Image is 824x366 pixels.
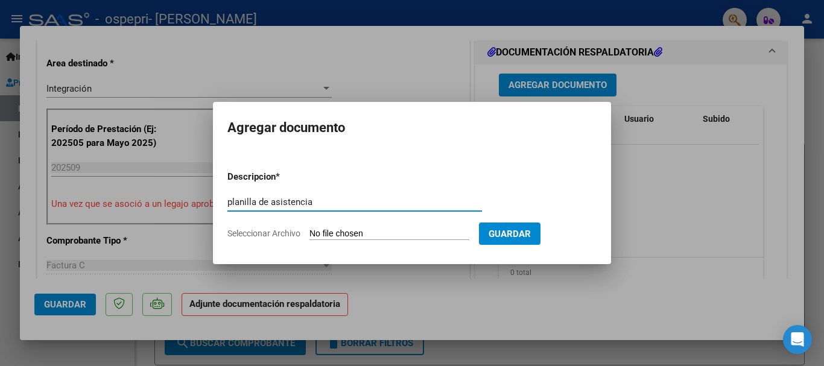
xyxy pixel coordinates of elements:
[783,325,812,354] div: Open Intercom Messenger
[489,229,531,239] span: Guardar
[227,229,300,238] span: Seleccionar Archivo
[227,170,338,184] p: Descripcion
[479,222,540,245] button: Guardar
[227,116,597,139] h2: Agregar documento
